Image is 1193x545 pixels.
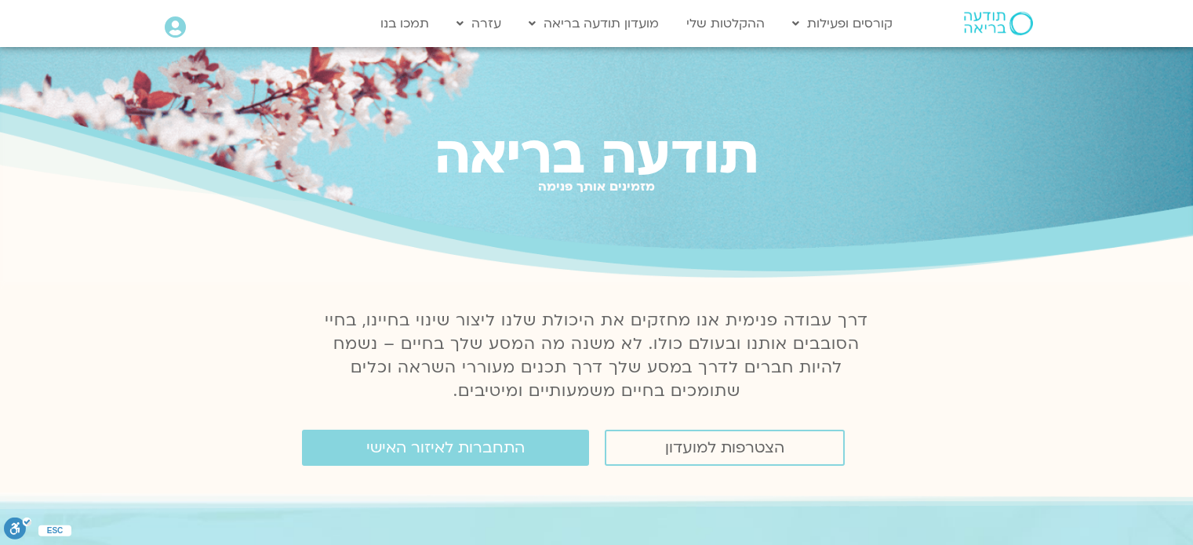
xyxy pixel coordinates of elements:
[373,9,437,38] a: תמכו בנו
[964,12,1033,35] img: תודעה בריאה
[366,439,525,456] span: התחברות לאיזור האישי
[316,309,878,403] p: דרך עבודה פנימית אנו מחזקים את היכולת שלנו ליצור שינוי בחיינו, בחיי הסובבים אותנו ובעולם כולו. לא...
[449,9,509,38] a: עזרה
[665,439,784,456] span: הצטרפות למועדון
[605,430,845,466] a: הצטרפות למועדון
[521,9,667,38] a: מועדון תודעה בריאה
[302,430,589,466] a: התחברות לאיזור האישי
[784,9,900,38] a: קורסים ופעילות
[678,9,773,38] a: ההקלטות שלי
